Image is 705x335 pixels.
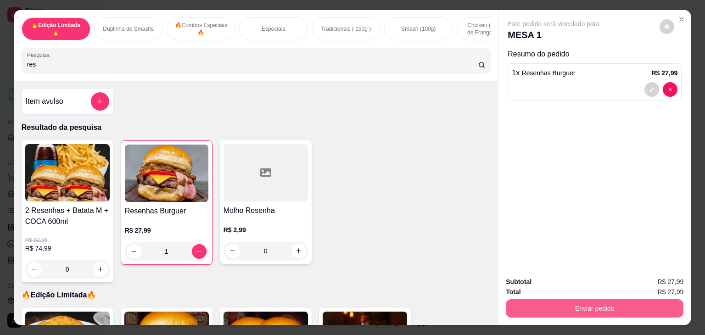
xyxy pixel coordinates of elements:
[103,25,154,33] p: Duplinha de Smashs
[506,299,683,318] button: Enviar pedido
[512,67,575,78] p: 1 x
[660,19,674,34] button: decrease-product-quantity
[27,51,53,59] label: Pesquisa
[125,206,208,217] h4: Resenhas Burguer
[644,82,659,97] button: decrease-product-quantity
[125,226,208,235] p: R$ 27,99
[663,82,677,97] button: decrease-product-quantity
[225,244,240,258] button: decrease-product-quantity
[91,92,109,111] button: add-separate-item
[508,28,599,41] p: MESA 1
[651,68,677,78] p: R$ 27,99
[657,277,683,287] span: R$ 27,99
[25,244,110,253] p: R$ 74,99
[522,69,576,77] span: Resenhas Burguer
[508,19,599,28] p: Este pedido será vinculado para
[22,290,491,301] p: 🔥Edição Limitada🔥
[224,205,308,216] h4: Molho Resenha
[508,49,682,60] p: Resumo do pedido
[174,22,228,36] p: 🔥Combos Especiais 🔥
[125,145,208,202] img: product-image
[27,60,478,69] input: Pesquisa
[464,22,518,36] p: Chicken ( Burguers de Frango )( 120g )
[26,96,63,107] h4: Item avulso
[224,225,308,234] p: R$ 2,99
[25,205,110,227] h4: 2 Resenhas + Batata M + COCA 600ml
[291,244,306,258] button: increase-product-quantity
[25,144,110,201] img: product-image
[321,25,371,33] p: Tradicionais ( 150g )
[29,22,83,36] p: 🔥Edição Limitada🔥
[674,12,689,27] button: Close
[22,122,491,133] p: Resultado da pesquisa
[262,25,285,33] p: Especiais
[657,287,683,297] span: R$ 27,99
[401,25,436,33] p: Smash (100g)
[506,288,520,296] strong: Total
[25,236,110,244] p: R$ 82,96
[506,278,532,285] strong: Subtotal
